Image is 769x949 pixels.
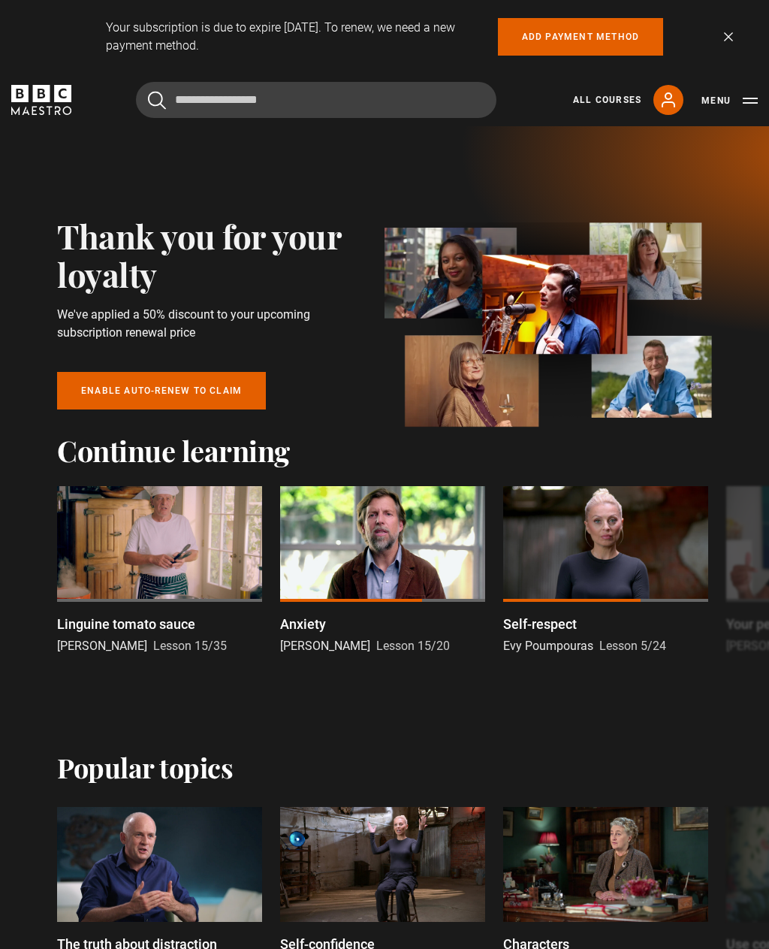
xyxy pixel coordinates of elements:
h2: Continue learning [57,434,712,468]
p: Linguine tomato sauce [57,614,195,634]
svg: BBC Maestro [11,85,71,115]
p: Self-respect [503,614,577,634]
span: Lesson 15/35 [153,639,227,653]
button: Submit the search query [148,91,166,110]
p: Your subscription is due to expire [DATE]. To renew, we need a new payment method. [106,19,480,55]
span: Lesson 15/20 [376,639,450,653]
h2: Popular topics [57,751,233,783]
a: Linguine tomato sauce [PERSON_NAME] Lesson 15/35 [57,486,262,655]
input: Search [136,82,496,118]
h2: Thank you for your loyalty [57,216,354,294]
a: Anxiety [PERSON_NAME] Lesson 15/20 [280,486,485,655]
span: [PERSON_NAME] [57,639,147,653]
button: Toggle navigation [701,93,758,108]
p: Anxiety [280,614,326,634]
span: Lesson 5/24 [599,639,666,653]
a: All Courses [573,93,641,107]
img: banner_image-1d4a58306c65641337db.webp [384,222,712,428]
p: We've applied a 50% discount to your upcoming subscription renewal price [57,306,354,342]
a: Enable auto-renew to claim [57,372,266,410]
span: Evy Poumpouras [503,639,593,653]
a: Self-respect Evy Poumpouras Lesson 5/24 [503,486,708,655]
a: Add payment method [498,18,664,56]
span: [PERSON_NAME] [280,639,370,653]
